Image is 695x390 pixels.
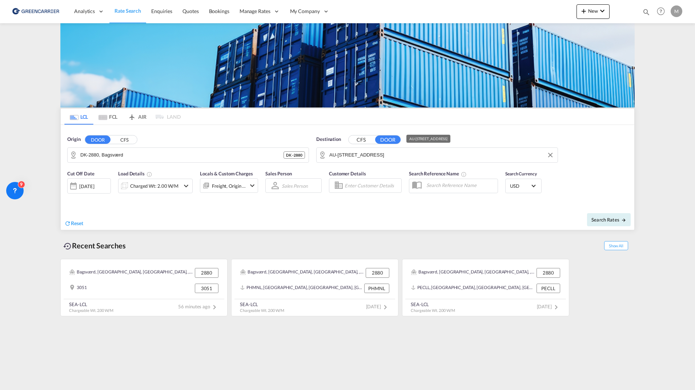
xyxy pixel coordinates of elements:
div: 3051 [195,284,218,293]
div: SEA-LCL [411,301,455,308]
span: 56 minutes ago [178,304,219,309]
md-icon: icon-chevron-right [552,303,561,312]
span: Analytics [74,8,95,15]
span: Quotes [182,8,198,14]
span: DK - 2880 [286,153,302,158]
input: Search by Door [80,150,284,161]
div: M [671,5,682,17]
span: Load Details [118,171,152,176]
input: Search by Door [329,150,554,161]
md-icon: icon-arrow-right [621,218,626,223]
span: Show All [604,241,628,250]
div: 2880 [366,268,389,277]
button: CFS [112,135,137,144]
md-select: Select Currency: $ USDUnited States Dollar [509,180,538,191]
recent-search-card: Bagsværd, [GEOGRAPHIC_DATA], [GEOGRAPHIC_DATA], , 2880, [GEOGRAPHIC_DATA], [GEOGRAPHIC_DATA], [GE... [231,259,398,316]
span: Enquiries [151,8,172,14]
md-datepicker: Select [67,193,73,203]
button: icon-plus 400-fgNewicon-chevron-down [577,4,610,19]
span: Locals & Custom Charges [200,171,253,176]
span: Help [655,5,667,17]
input: Enter Customer Details [345,180,399,191]
div: 2880 [537,268,560,277]
span: USD [510,183,530,189]
md-icon: icon-magnify [642,8,650,16]
span: Origin [67,136,80,143]
div: 2880 [195,268,218,277]
md-select: Sales Person [281,180,309,191]
div: icon-magnify [642,8,650,19]
md-icon: icon-plus 400-fg [579,7,588,15]
md-icon: Chargeable Weight [146,171,152,177]
md-icon: icon-chevron-right [381,303,390,312]
div: Recent Searches [60,237,129,254]
recent-search-card: Bagsværd, [GEOGRAPHIC_DATA], [GEOGRAPHIC_DATA], , 2880, [GEOGRAPHIC_DATA], [GEOGRAPHIC_DATA], [GE... [402,259,569,316]
span: Chargeable Wt. 2.00 W/M [411,308,455,313]
span: Chargeable Wt. 2.00 W/M [69,308,113,313]
span: Manage Rates [240,8,270,15]
div: icon-refreshReset [64,220,83,228]
span: Reset [71,220,83,226]
span: Destination [316,136,341,143]
div: AU-[STREET_ADDRESS] [409,135,447,143]
md-icon: icon-chevron-down [248,181,257,190]
md-tab-item: AIR [122,109,152,125]
button: DOOR [85,135,111,144]
md-pagination-wrapper: Use the left and right arrow keys to navigate between tabs [64,109,181,125]
input: Search Reference Name [423,180,498,191]
div: PECLL [537,284,560,293]
md-input-container: AU-3051,North Melbourne,Victoria [317,148,558,162]
div: Bagsværd, Gladsaxe, Hareskov, , 2880, Denmark, Northern Europe, Europe [411,268,535,277]
div: Help [655,5,671,18]
div: Freight Origin Destination [212,181,246,191]
span: New [579,8,607,14]
div: Origin DOOR CFS DK-2880, BagsværdDestination CFS DOOR AU-3051,North Melbourne,VictoriaCut Off Dat... [61,125,634,230]
button: Search Ratesicon-arrow-right [587,213,631,226]
md-icon: Your search will be saved by the below given name [461,171,467,177]
div: [DATE] [79,183,94,190]
div: Bagsværd, Gladsaxe, Hareskov, , 2880, Denmark, Northern Europe, Europe [240,268,364,277]
div: Charged Wt: 2.00 W/Micon-chevron-down [118,179,193,193]
div: PHMNL [364,284,389,293]
span: Bookings [209,8,229,14]
md-icon: icon-chevron-down [598,7,607,15]
span: Cut Off Date [67,171,95,176]
span: Chargeable Wt. 2.00 W/M [240,308,284,313]
md-tab-item: FCL [93,109,122,125]
span: Search Currency [505,171,537,176]
md-input-container: DK-2880, Bagsværd [68,148,309,162]
div: Bagsværd, Gladsaxe, Hareskov, , 2880, Denmark, Northern Europe, Europe [69,268,193,277]
span: Sales Person [265,171,292,176]
md-tab-item: LCL [64,109,93,125]
span: Rate Search [115,8,141,14]
recent-search-card: Bagsværd, [GEOGRAPHIC_DATA], [GEOGRAPHIC_DATA], , 2880, [GEOGRAPHIC_DATA], [GEOGRAPHIC_DATA], [GE... [60,259,228,316]
div: Charged Wt: 2.00 W/M [130,181,178,191]
span: Search Rates [591,217,626,223]
span: [DATE] [366,304,390,309]
md-icon: icon-chevron-right [210,303,219,312]
button: DOOR [375,135,401,144]
div: SEA-LCL [69,301,113,308]
span: Search Reference Name [409,171,467,176]
div: PHMNL, Manila, Philippines, South East Asia, Asia Pacific [240,284,362,293]
button: Clear Input [545,150,556,161]
button: CFS [349,135,374,144]
span: Customer Details [329,171,366,176]
md-icon: icon-backup-restore [63,242,72,251]
div: 3051 [69,284,87,293]
span: My Company [290,8,320,15]
div: SEA-LCL [240,301,284,308]
div: PECLL, Callao, Peru, South America, Americas [411,284,535,293]
span: [DATE] [537,304,561,309]
md-icon: icon-chevron-down [182,182,190,190]
div: Freight Origin Destinationicon-chevron-down [200,178,258,193]
img: GreenCarrierFCL_LCL.png [60,23,635,107]
md-icon: icon-airplane [128,113,136,118]
div: [DATE] [67,178,111,194]
md-icon: icon-refresh [64,220,71,227]
img: b0b18ec08afe11efb1d4932555f5f09d.png [11,3,60,20]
